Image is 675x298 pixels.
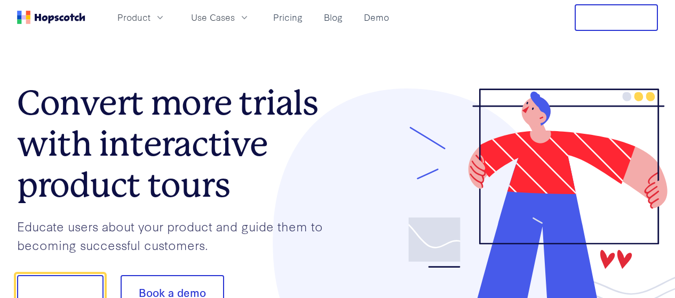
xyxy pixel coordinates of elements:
button: Use Cases [185,9,256,26]
a: Demo [360,9,393,26]
a: Pricing [269,9,307,26]
p: Educate users about your product and guide them to becoming successful customers. [17,217,338,254]
span: Product [117,11,150,24]
a: Home [17,11,85,24]
button: Free Trial [575,4,658,31]
span: Use Cases [191,11,235,24]
a: Blog [320,9,347,26]
h1: Convert more trials with interactive product tours [17,83,338,205]
button: Product [111,9,172,26]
